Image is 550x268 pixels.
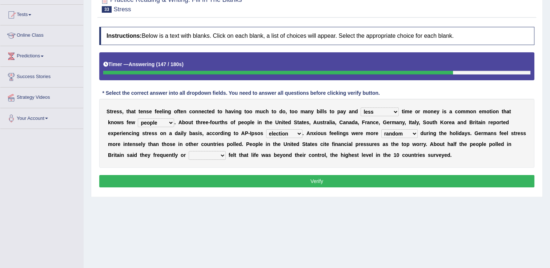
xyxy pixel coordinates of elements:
b: p [337,109,341,114]
b: K [440,119,444,125]
b: d [506,119,509,125]
b: d [175,130,178,136]
b: r [488,119,490,125]
b: a [332,119,335,125]
b: x [313,130,316,136]
div: * Select the correct answer into all dropdown fields. You need to answer all questions before cli... [99,89,383,97]
b: G [383,119,387,125]
b: r [499,119,501,125]
a: Success Stories [0,67,83,85]
b: s [116,109,119,114]
b: a [457,119,460,125]
b: i [404,109,405,114]
b: h [503,109,507,114]
b: n [183,109,186,114]
b: t [330,109,332,114]
b: a [340,109,343,114]
b: , [285,109,287,114]
small: Stress [113,6,131,13]
b: t [244,109,246,114]
b: a [206,130,209,136]
b: e [376,119,379,125]
b: U [275,119,279,125]
b: l [250,119,252,125]
b: o [244,119,247,125]
b: r [447,119,449,125]
b: o [249,109,253,114]
b: 147 / 180s [158,61,182,67]
b: e [117,130,120,136]
b: A [178,119,182,125]
b: r [218,130,220,136]
b: o [493,109,496,114]
b: o [444,119,447,125]
b: . [302,130,304,136]
b: , [335,119,336,125]
b: e [203,119,206,125]
b: , [358,119,359,125]
b: , [405,119,406,125]
b: s [152,130,154,136]
b: o [292,109,295,114]
b: i [442,109,443,114]
b: n [111,119,114,125]
b: s [154,130,157,136]
b: o [427,109,431,114]
b: c [209,130,212,136]
b: h [128,109,131,114]
b: x [111,130,114,136]
b: n [430,109,434,114]
b: f [154,109,156,114]
b: , [418,119,420,125]
b: n [279,119,282,125]
b: o [246,109,249,114]
b: l [321,109,322,114]
b: , [122,109,124,114]
b: o [230,119,234,125]
b: d [352,119,355,125]
b: s [121,119,124,125]
b: c [204,109,207,114]
b: o [331,109,334,114]
b: n [198,109,201,114]
b: s [320,119,323,125]
b: i [491,109,493,114]
b: n [165,109,168,114]
b: f [210,119,212,125]
b: e [201,109,204,114]
b: r [218,119,220,125]
b: e [128,119,131,125]
b: t [220,119,222,125]
b: n [496,109,499,114]
b: t [302,119,304,125]
b: s [119,109,122,114]
b: l [182,130,184,136]
b: u [215,119,218,125]
b: n [126,130,129,136]
b: e [149,130,152,136]
b: d [220,130,223,136]
b: t [402,109,404,114]
b: l [322,109,324,114]
b: t [290,109,292,114]
b: t [217,109,219,114]
b: S [107,109,110,114]
b: a [396,119,399,125]
b: c [189,109,192,114]
b: a [449,109,452,114]
b: d [463,119,467,125]
b: y [343,109,346,114]
b: n [143,109,146,114]
b: , [378,119,380,125]
b: a [169,130,172,136]
b: o [212,119,215,125]
b: A [313,119,317,125]
b: o [415,109,418,114]
b: e [123,130,126,136]
b: i [257,119,259,125]
b: n [133,130,136,136]
b: e [113,109,116,114]
b: n [225,130,228,136]
b: h [222,119,225,125]
b: o [160,130,163,136]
